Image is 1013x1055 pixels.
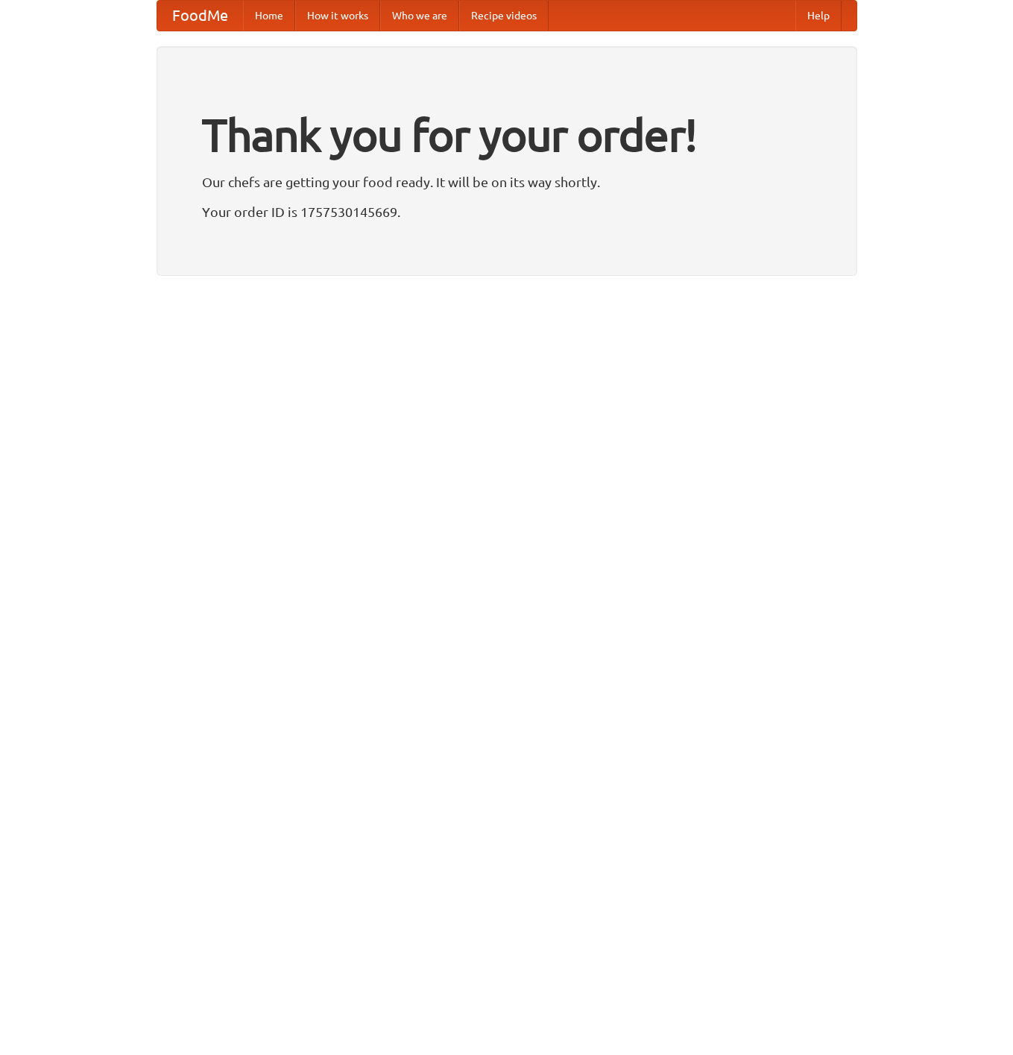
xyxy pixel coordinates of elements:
p: Your order ID is 1757530145669. [202,201,812,223]
a: Home [243,1,295,31]
a: Help [795,1,842,31]
a: How it works [295,1,380,31]
h1: Thank you for your order! [202,99,812,171]
a: Recipe videos [459,1,549,31]
a: FoodMe [157,1,243,31]
p: Our chefs are getting your food ready. It will be on its way shortly. [202,171,812,193]
a: Who we are [380,1,459,31]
